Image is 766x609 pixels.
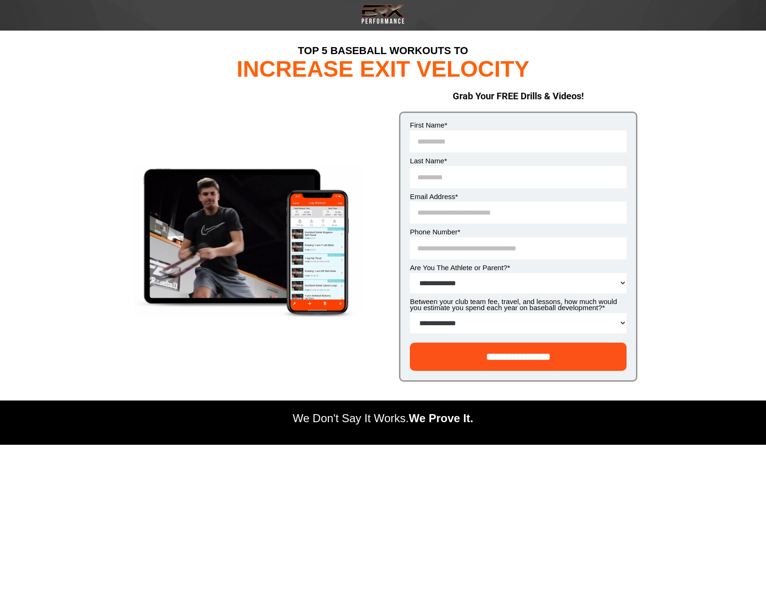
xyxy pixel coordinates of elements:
[133,164,362,317] img: Top 5 Workouts - Exit
[410,264,507,272] span: Are You The Athlete or Parent?
[410,121,444,129] span: First Name
[360,2,406,26] img: Transparent-Black-BRX-Logo-White-Performance
[309,445,457,593] iframe: HubSpot Video
[293,412,408,425] span: We Don't Say It Works.
[410,157,444,165] span: Last Name
[409,412,473,425] span: We Prove It.
[489,445,637,528] iframe: HubSpot Video
[298,45,468,56] span: TOP 5 BASEBALL WORKOUTS TO
[410,228,457,236] span: Phone Number
[410,192,455,200] span: Email Address
[399,90,637,102] h2: Grab Your FREE Drills & Videos!
[236,56,529,81] span: INCREASE EXIT VELOCITY
[129,445,277,528] iframe: HubSpot Video
[410,297,617,312] span: Between your club team fee, travel, and lessons, how much would you estimate you spend each year ...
